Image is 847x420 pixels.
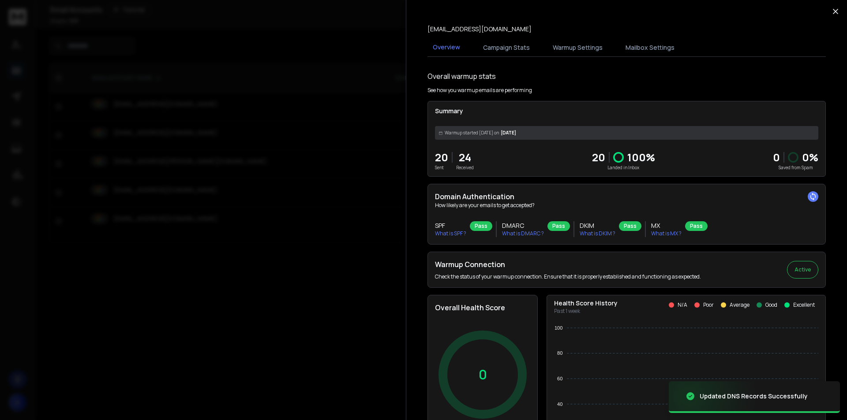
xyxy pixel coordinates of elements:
[787,261,818,279] button: Active
[619,221,641,231] div: Pass
[427,25,532,33] p: [EMAIL_ADDRESS][DOMAIN_NAME]
[773,164,818,171] p: Saved from Spam
[435,191,818,202] h2: Domain Authentication
[435,107,818,115] p: Summary
[435,230,466,237] p: What is SPF ?
[580,221,615,230] h3: DKIM
[427,37,465,58] button: Overview
[700,392,808,401] div: Updated DNS Records Successfully
[502,230,544,237] p: What is DMARC ?
[773,150,780,164] strong: 0
[478,38,535,57] button: Campaign Stats
[592,150,605,164] p: 20
[557,401,562,407] tspan: 40
[557,350,562,356] tspan: 80
[555,325,562,331] tspan: 100
[435,302,530,313] h2: Overall Health Score
[627,150,655,164] p: 100 %
[435,273,701,280] p: Check the status of your warmup connection. Ensure that it is properly established and functionin...
[793,301,815,308] p: Excellent
[703,301,714,308] p: Poor
[651,230,682,237] p: What is MX ?
[427,87,532,94] p: See how you warmup emails are performing
[435,126,818,140] div: [DATE]
[435,259,701,270] h2: Warmup Connection
[580,230,615,237] p: What is DKIM ?
[547,221,570,231] div: Pass
[427,71,496,82] h1: Overall warmup stats
[445,130,499,136] span: Warmup started [DATE] on
[479,367,487,383] p: 0
[470,221,492,231] div: Pass
[547,38,608,57] button: Warmup Settings
[620,38,680,57] button: Mailbox Settings
[765,301,777,308] p: Good
[554,308,618,315] p: Past 1 week
[435,202,818,209] p: How likely are your emails to get accepted?
[651,221,682,230] h3: MX
[678,301,687,308] p: N/A
[685,221,708,231] div: Pass
[456,164,474,171] p: Received
[802,150,818,164] p: 0 %
[435,221,466,230] h3: SPF
[502,221,544,230] h3: DMARC
[435,164,448,171] p: Sent
[456,150,474,164] p: 24
[557,376,562,381] tspan: 60
[592,164,655,171] p: Landed in Inbox
[554,299,618,308] p: Health Score History
[730,301,750,308] p: Average
[435,150,448,164] p: 20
